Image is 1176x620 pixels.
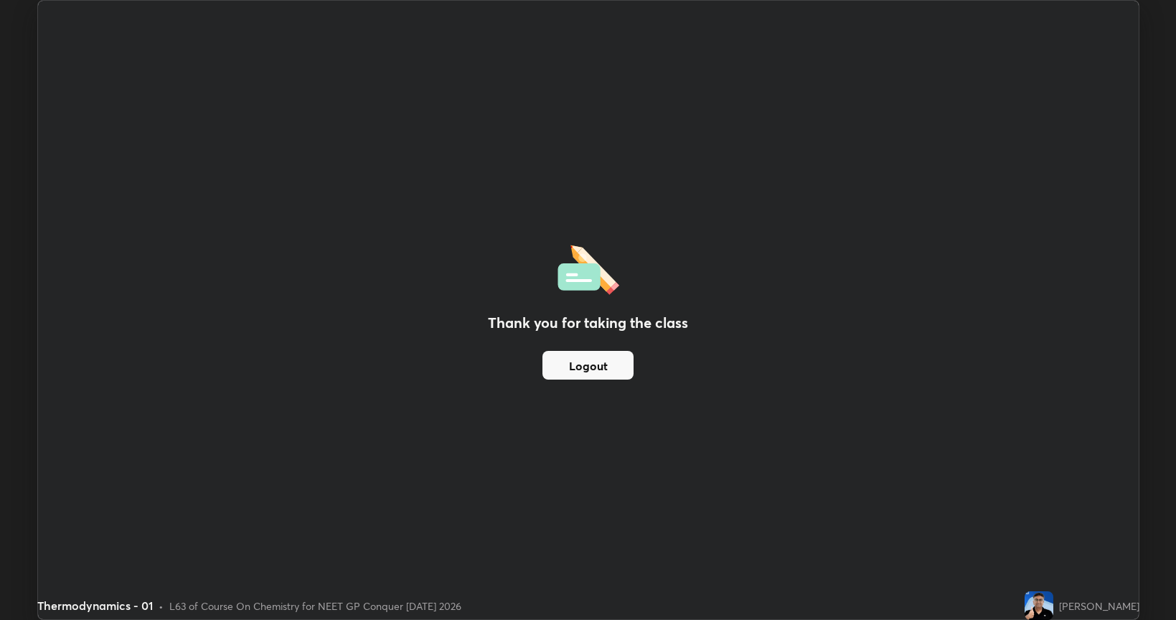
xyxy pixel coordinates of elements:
img: offlineFeedback.1438e8b3.svg [558,240,619,295]
img: 70078ab83c4441578058b208f417289e.jpg [1025,591,1053,620]
button: Logout [542,351,634,380]
div: Thermodynamics - 01 [37,597,153,614]
div: [PERSON_NAME] [1059,598,1139,614]
div: L63 of Course On Chemistry for NEET GP Conquer [DATE] 2026 [169,598,461,614]
div: • [159,598,164,614]
h2: Thank you for taking the class [488,312,688,334]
